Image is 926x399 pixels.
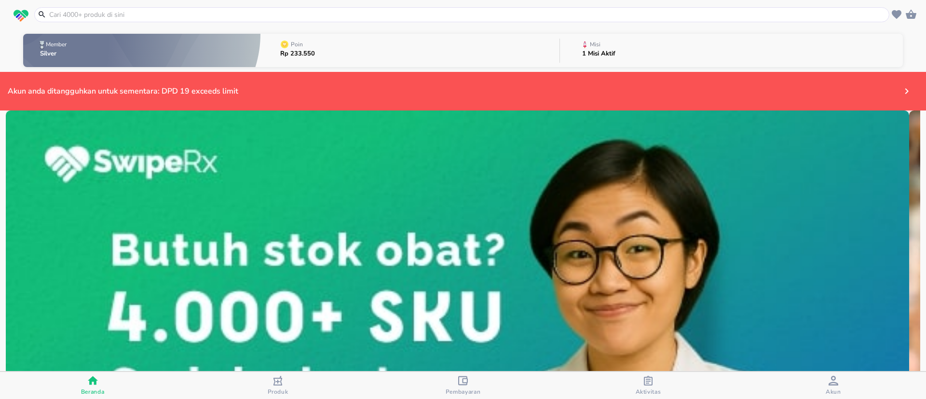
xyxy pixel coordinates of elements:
[23,31,260,69] button: MemberSilver
[185,372,370,399] button: Produk
[582,51,615,57] p: 1 Misi Aktif
[260,31,559,69] button: PoinRp 233.550
[636,388,661,396] span: Aktivitas
[81,388,105,396] span: Beranda
[560,31,903,69] button: Misi1 Misi Aktif
[590,41,600,47] p: Misi
[741,372,926,399] button: Akun
[291,41,303,47] p: Poin
[826,388,841,396] span: Akun
[556,372,741,399] button: Aktivitas
[268,388,288,396] span: Produk
[370,372,556,399] button: Pembayaran
[40,51,68,57] p: Silver
[895,80,918,103] button: Payments
[46,41,67,47] p: Member
[8,86,843,96] div: Akun anda ditangguhkan untuk sementara: DPD 19 exceeds limit
[48,10,887,20] input: Cari 4000+ produk di sini
[446,388,481,396] span: Pembayaran
[14,10,28,22] img: logo_swiperx_s.bd005f3b.svg
[280,51,315,57] p: Rp 233.550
